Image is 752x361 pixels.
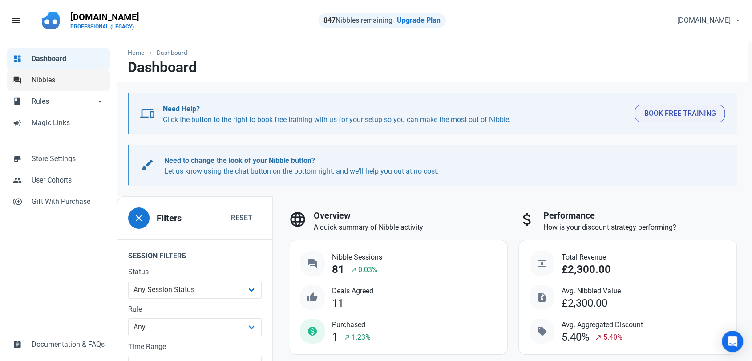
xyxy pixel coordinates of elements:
div: 1 [332,331,338,343]
span: Reset [231,213,252,223]
span: 5.40% [603,332,623,343]
span: 0.03% [358,264,377,275]
legend: Session Filters [117,239,272,267]
span: campaign [13,118,22,126]
span: dashboard [13,53,22,62]
span: Dashboard [32,53,105,64]
p: A quick summary of Nibble activity [314,222,507,233]
span: Book Free Training [644,108,716,119]
label: Time Range [128,341,262,352]
span: arrow_drop_down [96,96,105,105]
b: Need Help? [163,105,200,113]
span: Gift With Purchase [32,196,105,207]
span: Store Settings [32,154,105,164]
b: Need to change the look of your Nibble button? [164,156,315,165]
span: monetization_on [307,326,318,337]
span: User Cohorts [32,175,105,186]
a: Home [128,48,149,57]
a: Upgrade Plan [397,16,441,24]
span: [DOMAIN_NAME] [677,15,731,26]
a: forumNibbles [7,69,110,91]
nav: breadcrumbs [117,41,748,59]
span: Total Revenue [562,252,611,263]
span: Documentation & FAQs [32,339,105,350]
h3: Overview [314,211,507,221]
span: local_atm [537,258,547,269]
button: Book Free Training [635,105,725,122]
a: storeStore Settings [7,148,110,170]
span: devices [140,106,154,121]
span: north_east [595,334,602,341]
span: control_point_duplicate [13,196,22,205]
span: close [133,213,144,223]
span: Magic Links [32,118,105,128]
span: attach_money [518,211,536,228]
p: Let us know using the chat button on the bottom right, and we'll help you out at no cost. [164,155,716,177]
span: Avg. Aggregated Discount [562,320,643,330]
a: assignmentDocumentation & FAQs [7,334,110,355]
span: people [13,175,22,184]
h1: Dashboard [128,59,197,75]
span: north_east [350,266,357,273]
a: control_point_duplicateGift With Purchase [7,191,110,212]
p: PROFESSIONAL (LEGACY) [70,23,139,30]
span: Nibble Sessions [332,252,382,263]
div: 11 [332,297,344,309]
span: brush [140,158,154,172]
span: sell [537,326,547,337]
a: dashboardDashboard [7,48,110,69]
h3: Filters [157,213,182,223]
a: bookRulesarrow_drop_down [7,91,110,112]
p: [DOMAIN_NAME] [70,11,139,23]
span: thumb_up [307,292,318,303]
a: peopleUser Cohorts [7,170,110,191]
button: [DOMAIN_NAME] [670,12,747,29]
span: menu [11,15,21,26]
span: Purchased [332,320,371,330]
span: Nibbles [32,75,105,85]
p: Click the button to the right to book free training with us for your setup so you can make the mo... [163,104,628,125]
div: £2,300.00 [562,297,607,309]
button: close [128,207,150,229]
div: 81 [332,264,344,276]
span: request_quote [537,292,547,303]
h3: Performance [543,211,737,221]
a: campaignMagic Links [7,112,110,134]
span: language [289,211,307,228]
a: [DOMAIN_NAME]PROFESSIONAL (LEGACY) [65,7,145,34]
span: Avg. Nibbled Value [562,286,621,296]
strong: 847 [323,16,336,24]
div: Open Intercom Messenger [722,331,743,352]
span: 1.23% [352,332,371,343]
span: assignment [13,339,22,348]
p: How is your discount strategy performing? [543,222,737,233]
span: Rules [32,96,96,107]
span: store [13,154,22,162]
span: book [13,96,22,105]
span: forum [13,75,22,84]
div: £2,300.00 [562,264,611,276]
label: Status [128,267,262,277]
label: Rule [128,304,262,315]
span: Deals Agreed [332,286,373,296]
span: Nibbles remaining [323,16,392,24]
span: question_answer [307,258,318,269]
div: 5.40% [562,331,590,343]
button: Reset [222,209,262,227]
span: north_east [344,334,351,341]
